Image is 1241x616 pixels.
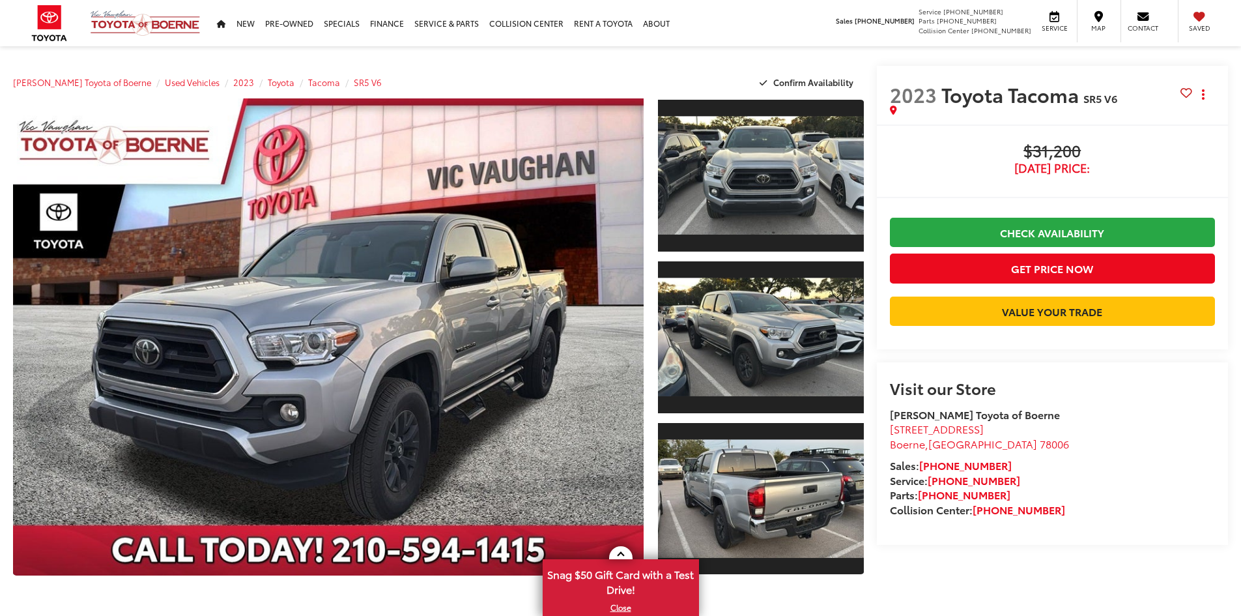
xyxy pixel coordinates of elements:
[890,80,937,108] span: 2023
[890,218,1215,247] a: Check Availability
[13,76,151,88] a: [PERSON_NAME] Toyota of Boerne
[1202,89,1205,100] span: dropdown dots
[928,436,1037,451] span: [GEOGRAPHIC_DATA]
[658,260,864,415] a: Expand Photo 2
[941,80,1083,108] span: Toyota Tacoma
[890,407,1060,422] strong: [PERSON_NAME] Toyota of Boerne
[1040,436,1069,451] span: 78006
[655,278,865,396] img: 2023 Toyota Tacoma SR5 V6
[165,76,220,88] a: Used Vehicles
[7,96,649,578] img: 2023 Toyota Tacoma SR5 V6
[919,458,1012,473] a: [PHONE_NUMBER]
[544,561,698,600] span: Snag $50 Gift Card with a Test Drive!
[308,76,340,88] a: Tacoma
[973,502,1065,517] a: [PHONE_NUMBER]
[90,10,201,37] img: Vic Vaughan Toyota of Boerne
[1040,23,1069,33] span: Service
[655,439,865,557] img: 2023 Toyota Tacoma SR5 V6
[890,297,1215,326] a: Value Your Trade
[928,473,1020,488] a: [PHONE_NUMBER]
[943,7,1003,16] span: [PHONE_NUMBER]
[919,7,941,16] span: Service
[937,16,997,25] span: [PHONE_NUMBER]
[773,76,853,88] span: Confirm Availability
[1128,23,1158,33] span: Contact
[890,487,1010,502] strong: Parts:
[354,76,382,88] a: SR5 V6
[752,71,864,94] button: Confirm Availability
[890,436,925,451] span: Boerne
[658,98,864,253] a: Expand Photo 1
[658,422,864,576] a: Expand Photo 3
[836,16,853,25] span: Sales
[890,458,1012,473] strong: Sales:
[890,142,1215,162] span: $31,200
[918,487,1010,502] a: [PHONE_NUMBER]
[971,25,1031,35] span: [PHONE_NUMBER]
[919,25,969,35] span: Collision Center
[890,254,1215,283] button: Get Price Now
[268,76,294,88] a: Toyota
[13,98,644,576] a: Expand Photo 0
[890,162,1215,175] span: [DATE] Price:
[890,502,1065,517] strong: Collision Center:
[890,473,1020,488] strong: Service:
[655,117,865,235] img: 2023 Toyota Tacoma SR5 V6
[855,16,915,25] span: [PHONE_NUMBER]
[1084,23,1113,33] span: Map
[890,379,1215,396] h2: Visit our Store
[919,16,935,25] span: Parts
[890,436,1069,451] span: ,
[890,421,1069,451] a: [STREET_ADDRESS] Boerne,[GEOGRAPHIC_DATA] 78006
[1185,23,1214,33] span: Saved
[890,421,984,436] span: [STREET_ADDRESS]
[233,76,254,88] a: 2023
[1192,83,1215,106] button: Actions
[1083,91,1117,106] span: SR5 V6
